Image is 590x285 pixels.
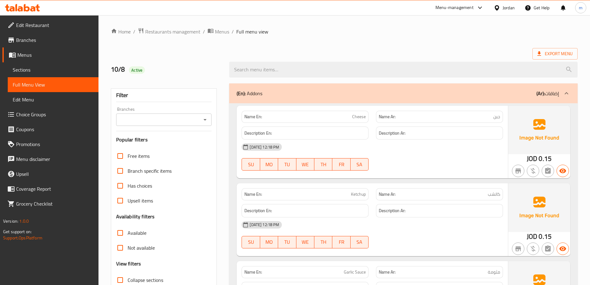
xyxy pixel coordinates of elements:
[128,182,152,189] span: Has choices
[488,191,500,198] span: كاتشب
[8,62,98,77] a: Sections
[536,90,559,97] p: إضافات
[16,126,94,133] span: Coupons
[237,89,246,98] b: (En):
[542,165,554,177] button: Not has choices
[435,4,474,11] div: Menu-management
[379,191,396,198] strong: Name Ar:
[344,269,366,275] span: Garlic Sauce
[493,114,500,120] span: جبن
[2,33,98,47] a: Branches
[351,236,369,248] button: SA
[332,158,350,171] button: FR
[508,106,570,154] img: Ae5nvW7+0k+MAAAAAElFTkSuQmCC
[116,89,212,102] div: Filter
[379,114,396,120] strong: Name Ar:
[145,28,200,35] span: Restaurants management
[128,152,150,160] span: Free items
[116,213,155,220] h3: Availability filters
[512,165,524,177] button: Not branch specific item
[527,243,539,255] button: Purchased item
[503,4,515,11] div: Jordan
[539,230,552,243] span: 0.15
[244,207,272,215] strong: Description En:
[3,228,32,236] span: Get support on:
[542,243,554,255] button: Not has choices
[2,181,98,196] a: Coverage Report
[13,81,94,88] span: Full Menu View
[263,160,276,169] span: MO
[13,96,94,103] span: Edit Menu
[237,90,262,97] p: Addons
[2,167,98,181] a: Upsell
[281,238,294,247] span: TU
[247,144,282,150] span: [DATE] 12:18 PM
[314,236,332,248] button: TH
[133,28,135,35] li: /
[128,229,146,237] span: Available
[296,236,314,248] button: WE
[229,83,578,103] div: (En): Addons(Ar):إضافات
[260,236,278,248] button: MO
[2,152,98,167] a: Menu disclaimer
[16,170,94,178] span: Upsell
[215,28,229,35] span: Menus
[260,158,278,171] button: MO
[2,18,98,33] a: Edit Restaurant
[2,196,98,211] a: Grocery Checklist
[244,160,257,169] span: SU
[247,222,282,228] span: [DATE] 12:18 PM
[242,236,260,248] button: SU
[352,114,366,120] span: Cheese
[244,269,262,275] strong: Name En:
[16,200,94,207] span: Grocery Checklist
[244,238,257,247] span: SU
[317,160,330,169] span: TH
[351,158,369,171] button: SA
[539,153,552,165] span: 0.15
[557,243,569,255] button: Available
[527,230,537,243] span: JOD
[557,165,569,177] button: Available
[138,28,200,36] a: Restaurants management
[379,129,405,137] strong: Description Ar:
[129,67,145,73] span: Active
[201,115,209,124] button: Open
[3,234,42,242] a: Support.OpsPlatform
[278,158,296,171] button: TU
[16,140,94,148] span: Promotions
[3,217,18,225] span: Version:
[242,158,260,171] button: SU
[379,207,405,215] strong: Description Ar:
[335,238,348,247] span: FR
[128,244,155,252] span: Not available
[2,47,98,62] a: Menus
[116,136,212,143] h3: Popular filters
[229,62,578,78] input: search
[335,160,348,169] span: FR
[2,107,98,122] a: Choice Groups
[263,238,276,247] span: MO
[379,269,396,275] strong: Name Ar:
[232,28,234,35] li: /
[116,260,141,267] h3: View filters
[299,238,312,247] span: WE
[299,160,312,169] span: WE
[532,48,578,60] span: Export Menu
[244,114,262,120] strong: Name En:
[353,238,366,247] span: SA
[208,28,229,36] a: Menus
[317,238,330,247] span: TH
[244,129,272,137] strong: Description En:
[8,77,98,92] a: Full Menu View
[512,243,524,255] button: Not branch specific item
[128,197,153,204] span: Upsell items
[332,236,350,248] button: FR
[8,92,98,107] a: Edit Menu
[128,276,163,284] span: Collapse sections
[579,4,583,11] span: m
[111,28,578,36] nav: breadcrumb
[527,165,539,177] button: Purchased item
[537,50,573,58] span: Export Menu
[16,111,94,118] span: Choice Groups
